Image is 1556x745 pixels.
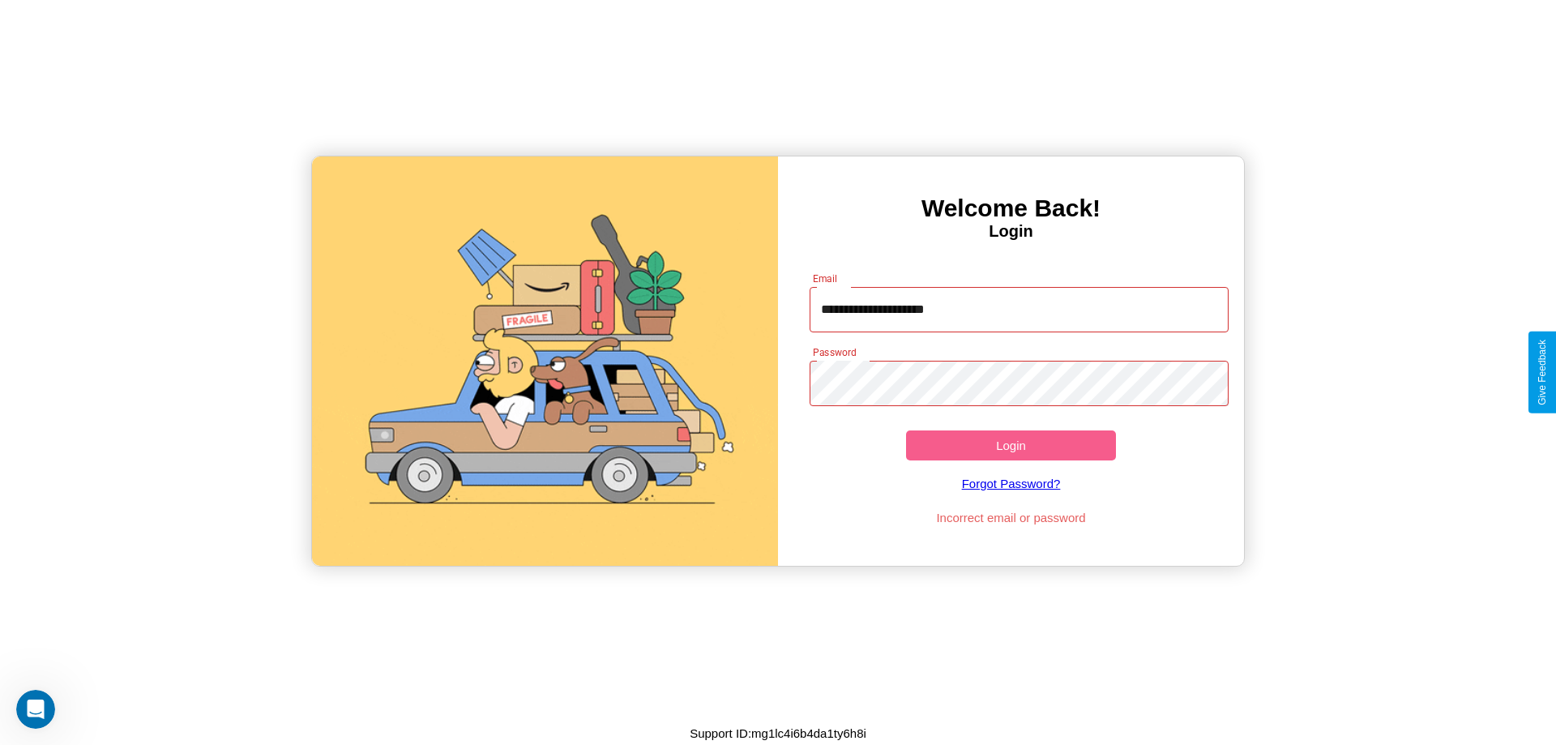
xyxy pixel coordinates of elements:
div: Give Feedback [1537,340,1548,405]
p: Incorrect email or password [802,507,1221,529]
button: Login [906,430,1116,460]
label: Email [813,272,838,285]
img: gif [312,156,778,566]
label: Password [813,345,856,359]
p: Support ID: mg1lc4i6b4da1ty6h8i [690,722,866,744]
h4: Login [778,222,1244,241]
iframe: Intercom live chat [16,690,55,729]
a: Forgot Password? [802,460,1221,507]
h3: Welcome Back! [778,195,1244,222]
